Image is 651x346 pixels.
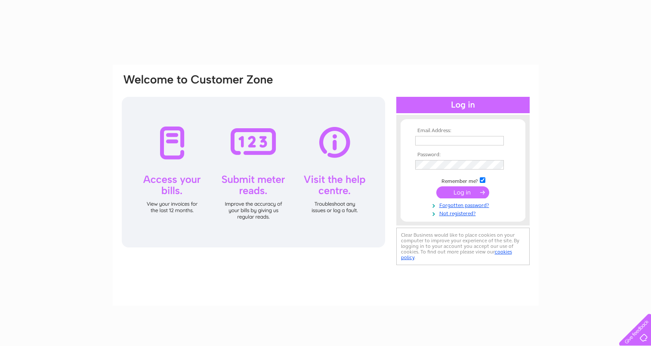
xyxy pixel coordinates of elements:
div: Clear Business would like to place cookies on your computer to improve your experience of the sit... [396,228,530,265]
input: Submit [436,186,489,198]
a: Not registered? [415,209,513,217]
th: Email Address: [413,128,513,134]
a: Forgotten password? [415,201,513,209]
th: Password: [413,152,513,158]
td: Remember me? [413,176,513,185]
a: cookies policy [401,249,512,260]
